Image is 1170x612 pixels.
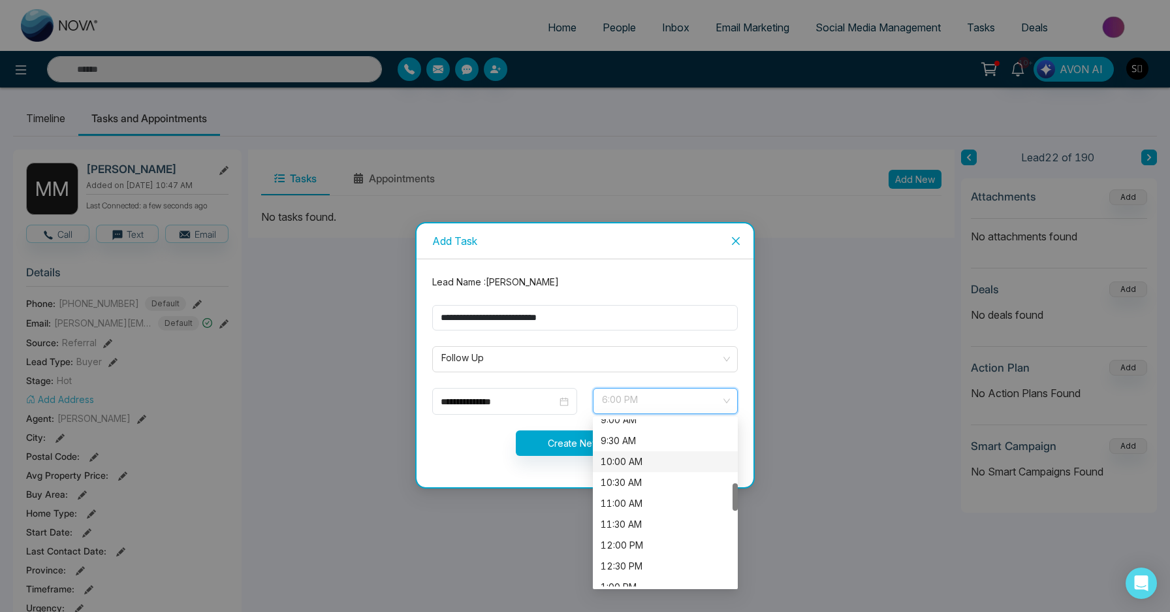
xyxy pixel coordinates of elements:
[593,514,738,535] div: 11:30 AM
[731,236,741,246] span: close
[593,535,738,556] div: 12:00 PM
[441,348,729,370] span: Follow Up
[601,475,730,490] div: 10:30 AM
[601,496,730,511] div: 11:00 AM
[718,223,753,259] button: Close
[593,472,738,493] div: 10:30 AM
[593,556,738,577] div: 12:30 PM
[593,430,738,451] div: 9:30 AM
[601,434,730,448] div: 9:30 AM
[593,410,738,430] div: 9:00 AM
[593,577,738,598] div: 1:00 PM
[601,538,730,553] div: 12:00 PM
[1126,568,1157,599] div: Open Intercom Messenger
[601,580,730,594] div: 1:00 PM
[602,390,729,412] span: 6:00 PM
[516,430,655,456] button: Create New Task
[601,413,730,427] div: 9:00 AM
[424,275,746,289] div: Lead Name : [PERSON_NAME]
[432,234,738,248] div: Add Task
[601,559,730,573] div: 12:30 PM
[593,451,738,472] div: 10:00 AM
[601,517,730,532] div: 11:30 AM
[593,493,738,514] div: 11:00 AM
[601,455,730,469] div: 10:00 AM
